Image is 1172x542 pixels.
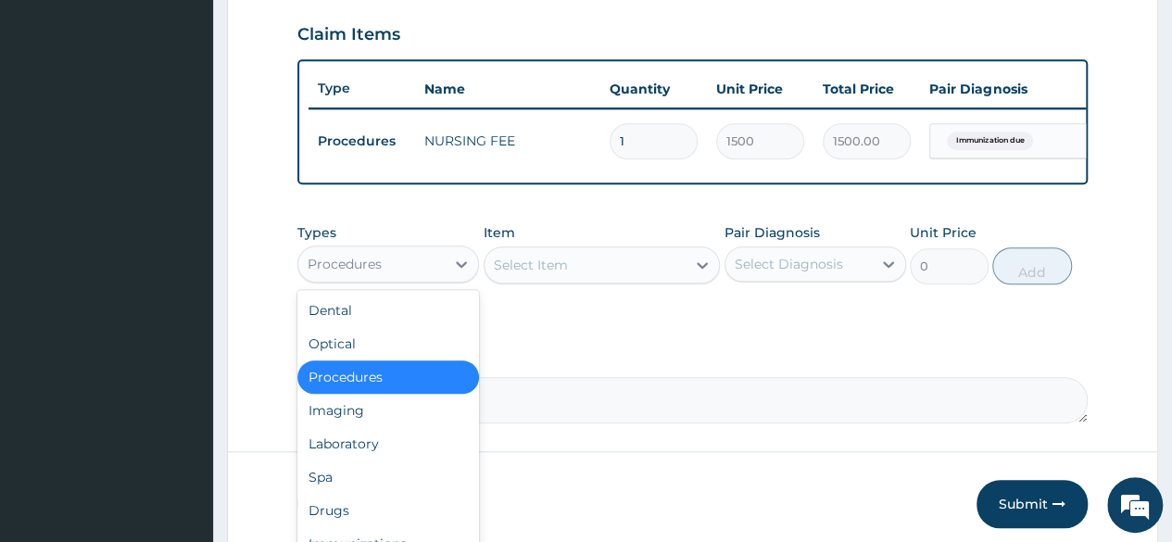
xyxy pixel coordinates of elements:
[910,223,977,242] label: Unit Price
[297,294,479,327] div: Dental
[494,256,568,274] div: Select Item
[107,157,256,344] span: We're online!
[600,70,707,107] th: Quantity
[309,124,415,158] td: Procedures
[96,104,311,128] div: Chat with us now
[297,225,336,241] label: Types
[992,247,1071,284] button: Add
[9,352,353,417] textarea: Type your message and hit 'Enter'
[977,480,1088,528] button: Submit
[484,223,515,242] label: Item
[415,122,600,159] td: NURSING FEE
[297,494,479,527] div: Drugs
[735,255,843,273] div: Select Diagnosis
[813,70,920,107] th: Total Price
[297,351,1088,367] label: Comment
[304,9,348,54] div: Minimize live chat window
[707,70,813,107] th: Unit Price
[297,394,479,427] div: Imaging
[297,427,479,460] div: Laboratory
[297,360,479,394] div: Procedures
[920,70,1124,107] th: Pair Diagnosis
[309,71,415,106] th: Type
[725,223,820,242] label: Pair Diagnosis
[297,327,479,360] div: Optical
[415,70,600,107] th: Name
[947,132,1033,150] span: Immunization due
[297,460,479,494] div: Spa
[34,93,75,139] img: d_794563401_company_1708531726252_794563401
[308,255,382,273] div: Procedures
[297,25,400,45] h3: Claim Items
